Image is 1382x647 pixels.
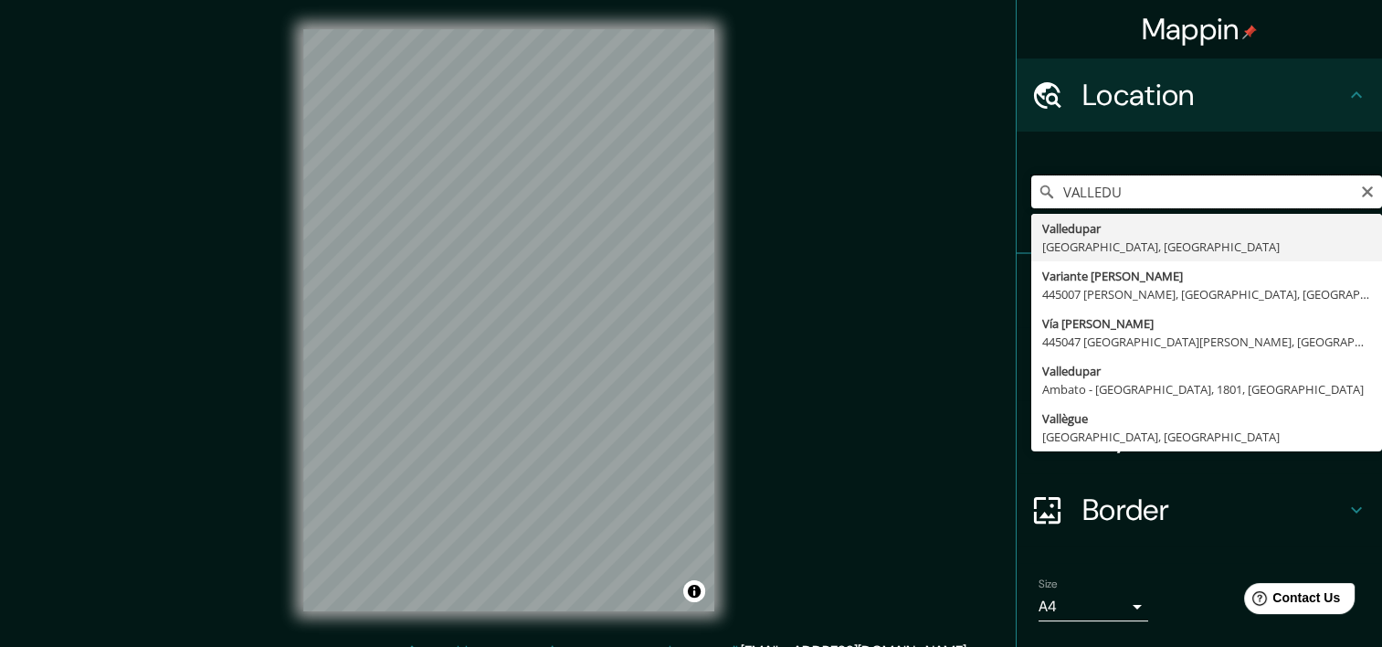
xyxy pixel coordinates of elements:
[1042,380,1371,398] div: Ambato - [GEOGRAPHIC_DATA], 1801, [GEOGRAPHIC_DATA]
[1017,473,1382,546] div: Border
[683,580,705,602] button: Toggle attribution
[1017,58,1382,132] div: Location
[1082,77,1345,113] h4: Location
[1039,577,1058,592] label: Size
[1042,362,1371,380] div: Valledupar
[1017,400,1382,473] div: Layout
[1031,175,1382,208] input: Pick your city or area
[1042,219,1371,238] div: Valledupar
[1042,314,1371,333] div: Vía [PERSON_NAME]
[1042,238,1371,256] div: [GEOGRAPHIC_DATA], [GEOGRAPHIC_DATA]
[1082,492,1345,528] h4: Border
[1017,327,1382,400] div: Style
[1082,419,1345,455] h4: Layout
[1042,428,1371,446] div: [GEOGRAPHIC_DATA], [GEOGRAPHIC_DATA]
[1042,333,1371,351] div: 445047 [GEOGRAPHIC_DATA][PERSON_NAME], [GEOGRAPHIC_DATA], [GEOGRAPHIC_DATA]
[1219,576,1362,627] iframe: Help widget launcher
[1042,409,1371,428] div: Vallègue
[1017,254,1382,327] div: Pins
[1042,267,1371,285] div: Variante [PERSON_NAME]
[1242,25,1257,39] img: pin-icon.png
[1360,182,1375,199] button: Clear
[1042,285,1371,303] div: 445007 [PERSON_NAME], [GEOGRAPHIC_DATA], [GEOGRAPHIC_DATA]
[303,29,714,611] canvas: Map
[1142,11,1258,48] h4: Mappin
[1039,592,1148,621] div: A4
